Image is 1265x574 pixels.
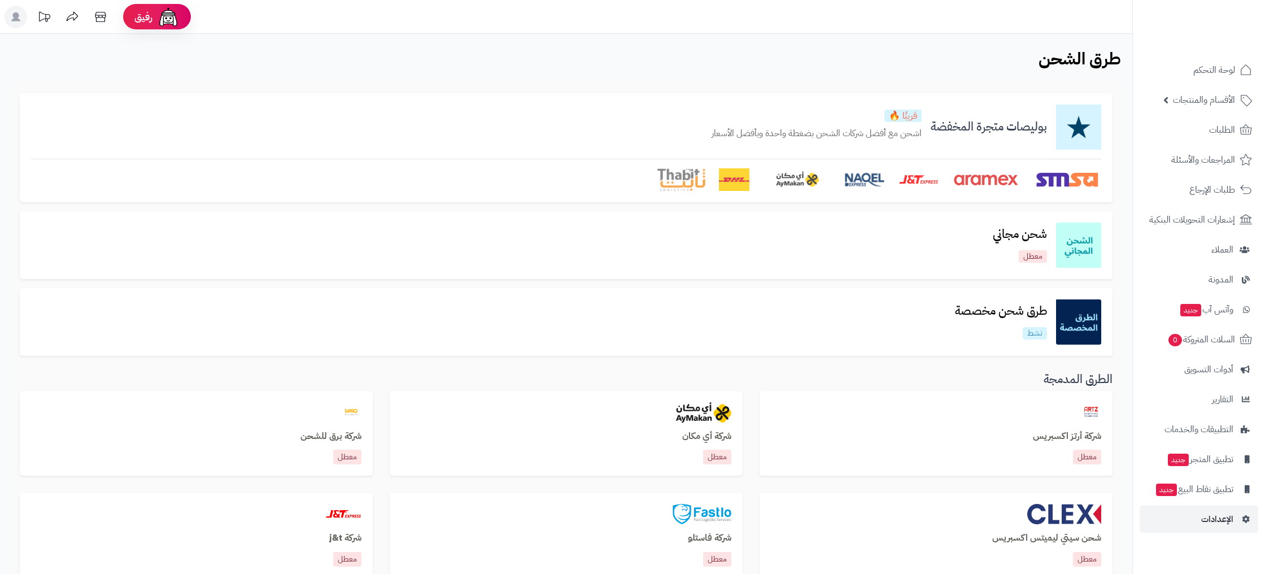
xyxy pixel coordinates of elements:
[1140,176,1258,203] a: طلبات الإرجاع
[1140,476,1258,503] a: تطبيق نقاط البيعجديد
[1073,552,1101,567] p: معطل
[325,504,361,524] img: jt
[1140,386,1258,413] a: التقارير
[401,533,731,543] h3: شركة فاستلو
[1140,356,1258,383] a: أدوات التسويق
[984,228,1056,262] a: شحن مجانيمعطل
[1140,206,1258,233] a: إشعارات التحويلات البنكية
[20,391,373,476] a: barqشركة برق للشحنمعطل
[1164,421,1233,437] span: التطبيقات والخدمات
[401,432,731,442] h3: شركة أي مكان
[898,168,939,191] img: J&T Express
[341,402,361,423] img: barq
[1179,302,1233,318] span: وآتس آب
[1156,484,1177,496] span: جديد
[760,391,1113,476] a: artzexpressشركة أرتز اكسبريسمعطل
[1033,168,1101,191] img: SMSA
[712,127,922,140] p: اشحن مع أفضل شركات الشحن بضغطة واحدة وبأفضل الأسعار
[884,110,922,122] p: قريبًا 🔥
[1155,481,1233,497] span: تطبيق نقاط البيع
[1140,296,1258,323] a: وآتس آبجديد
[1189,182,1235,198] span: طلبات الإرجاع
[1019,250,1047,263] p: معطل
[390,391,743,476] a: aymakanشركة أي مكانمعطل
[1039,46,1121,71] b: طرق الشحن
[719,168,749,191] img: DHL
[1140,446,1258,473] a: تطبيق المتجرجديد
[1140,236,1258,263] a: العملاء
[1193,62,1235,78] span: لوحة التحكم
[922,120,1056,133] h3: بوليصات متجرة المخفضة
[844,168,885,191] img: Naqel
[1209,122,1235,138] span: الطلبات
[30,6,58,31] a: تحديثات المنصة
[1023,327,1047,340] p: نشط
[703,450,731,464] p: معطل
[1168,334,1182,346] span: 0
[1167,451,1233,467] span: تطبيق المتجر
[984,228,1056,241] h3: شحن مجاني
[1027,504,1101,524] img: clex
[1149,212,1235,228] span: إشعارات التحويلات البنكية
[1140,116,1258,143] a: الطلبات
[1184,362,1233,377] span: أدوات التسويق
[1140,326,1258,353] a: السلات المتروكة0
[333,450,361,464] p: معطل
[763,168,831,191] img: AyMakan
[1209,272,1233,288] span: المدونة
[157,6,180,28] img: ai-face.png
[20,373,1113,386] h3: الطرق المدمجة
[771,533,1101,543] h3: شحن سيتي ليميتس اكسبريس
[1167,332,1235,347] span: السلات المتروكة
[657,168,705,191] img: Thabit
[1173,92,1235,108] span: الأقسام والمنتجات
[1081,402,1101,423] img: artzexpress
[1180,304,1201,316] span: جديد
[1140,266,1258,293] a: المدونة
[31,533,361,543] h3: شركة j&t
[1140,56,1258,84] a: لوحة التحكم
[1211,242,1233,258] span: العملاء
[1140,416,1258,443] a: التطبيقات والخدمات
[946,305,1056,318] h3: طرق شحن مخصصة
[946,305,1056,339] a: طرق شحن مخصصةنشط
[1171,152,1235,168] span: المراجعات والأسئلة
[333,552,361,567] p: معطل
[31,432,361,442] h3: شركة برق للشحن
[1140,146,1258,173] a: المراجعات والأسئلة
[134,10,152,24] span: رفيق
[673,504,731,524] img: fastlo
[1168,454,1189,466] span: جديد
[952,168,1020,191] img: Aramex
[1073,450,1101,464] p: معطل
[1201,511,1233,527] span: الإعدادات
[1212,392,1233,407] span: التقارير
[771,432,1101,442] h3: شركة أرتز اكسبريس
[1188,27,1254,50] img: logo-2.png
[676,402,731,423] img: aymakan
[703,552,731,567] p: معطل
[1140,506,1258,533] a: الإعدادات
